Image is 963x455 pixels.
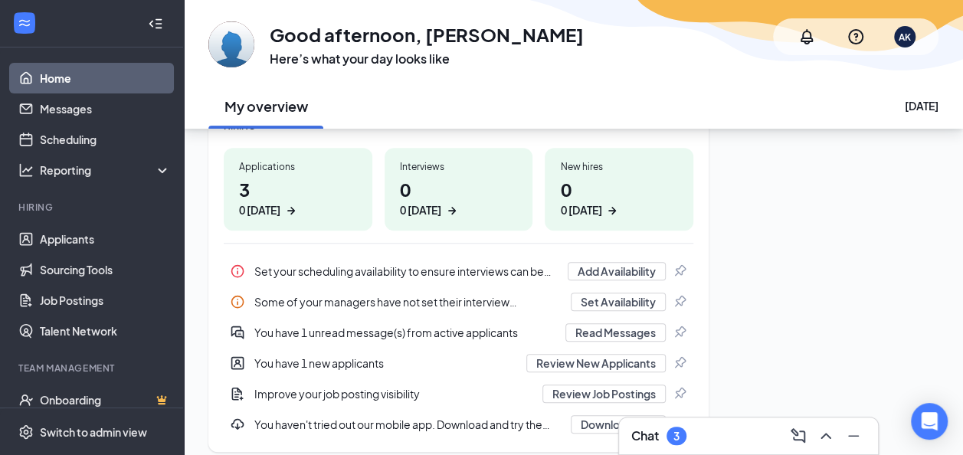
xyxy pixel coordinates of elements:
[844,427,863,445] svg: Minimize
[230,417,245,432] svg: Download
[270,51,584,67] h3: Here’s what your day looks like
[224,97,308,116] h2: My overview
[40,424,147,440] div: Switch to admin view
[224,348,693,378] div: You have 1 new applicants
[604,203,620,218] svg: ArrowRight
[254,355,517,371] div: You have 1 new applicants
[254,386,533,401] div: Improve your job posting visibility
[400,176,518,218] h1: 0
[40,285,171,316] a: Job Postings
[224,148,372,231] a: Applications30 [DATE]ArrowRight
[672,386,687,401] svg: Pin
[283,203,299,218] svg: ArrowRight
[40,316,171,346] a: Talent Network
[230,294,245,309] svg: Info
[270,21,584,47] h1: Good afternoon, [PERSON_NAME]
[526,354,666,372] button: Review New Applicants
[254,264,558,279] div: Set your scheduling availability to ensure interviews can be set up
[18,201,168,214] div: Hiring
[672,264,687,279] svg: Pin
[400,202,441,218] div: 0 [DATE]
[672,355,687,371] svg: Pin
[560,160,678,173] div: New hires
[798,28,816,46] svg: Notifications
[789,427,807,445] svg: ComposeMessage
[565,323,666,342] button: Read Messages
[40,93,171,124] a: Messages
[224,317,693,348] a: DoubleChatActiveYou have 1 unread message(s) from active applicantsRead MessagesPin
[254,294,562,309] div: Some of your managers have not set their interview availability yet
[542,385,666,403] button: Review Job Postings
[841,424,866,448] button: Minimize
[239,160,357,173] div: Applications
[385,148,533,231] a: Interviews00 [DATE]ArrowRight
[230,386,245,401] svg: DocumentAdd
[224,286,693,317] a: InfoSome of your managers have not set their interview availability yetSet AvailabilityPin
[254,417,562,432] div: You haven't tried out our mobile app. Download and try the mobile app here...
[239,202,280,218] div: 0 [DATE]
[239,176,357,218] h1: 3
[786,424,811,448] button: ComposeMessage
[40,162,172,178] div: Reporting
[254,325,556,340] div: You have 1 unread message(s) from active applicants
[899,31,911,44] div: AK
[560,176,678,218] h1: 0
[40,254,171,285] a: Sourcing Tools
[40,224,171,254] a: Applicants
[18,362,168,375] div: Team Management
[847,28,865,46] svg: QuestionInfo
[224,256,693,286] a: InfoSet your scheduling availability to ensure interviews can be set upAdd AvailabilityPin
[17,15,32,31] svg: WorkstreamLogo
[224,256,693,286] div: Set your scheduling availability to ensure interviews can be set up
[817,427,835,445] svg: ChevronUp
[673,430,680,443] div: 3
[224,286,693,317] div: Some of your managers have not set their interview availability yet
[224,409,693,440] div: You haven't tried out our mobile app. Download and try the mobile app here...
[208,21,254,67] img: Andrea Keene
[545,148,693,231] a: New hires00 [DATE]ArrowRight
[444,203,460,218] svg: ArrowRight
[230,355,245,371] svg: UserEntity
[568,262,666,280] button: Add Availability
[18,424,34,440] svg: Settings
[571,415,666,434] button: Download App
[40,385,171,415] a: OnboardingCrown
[672,325,687,340] svg: Pin
[224,409,693,440] a: DownloadYou haven't tried out our mobile app. Download and try the mobile app here...Download AppPin
[224,378,693,409] a: DocumentAddImprove your job posting visibilityReview Job PostingsPin
[224,317,693,348] div: You have 1 unread message(s) from active applicants
[148,16,163,31] svg: Collapse
[631,427,659,444] h3: Chat
[224,378,693,409] div: Improve your job posting visibility
[814,424,838,448] button: ChevronUp
[230,264,245,279] svg: Info
[40,124,171,155] a: Scheduling
[560,202,601,218] div: 0 [DATE]
[911,403,948,440] div: Open Intercom Messenger
[672,294,687,309] svg: Pin
[230,325,245,340] svg: DoubleChatActive
[224,348,693,378] a: UserEntityYou have 1 new applicantsReview New ApplicantsPin
[400,160,518,173] div: Interviews
[40,63,171,93] a: Home
[571,293,666,311] button: Set Availability
[18,162,34,178] svg: Analysis
[905,98,938,113] div: [DATE]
